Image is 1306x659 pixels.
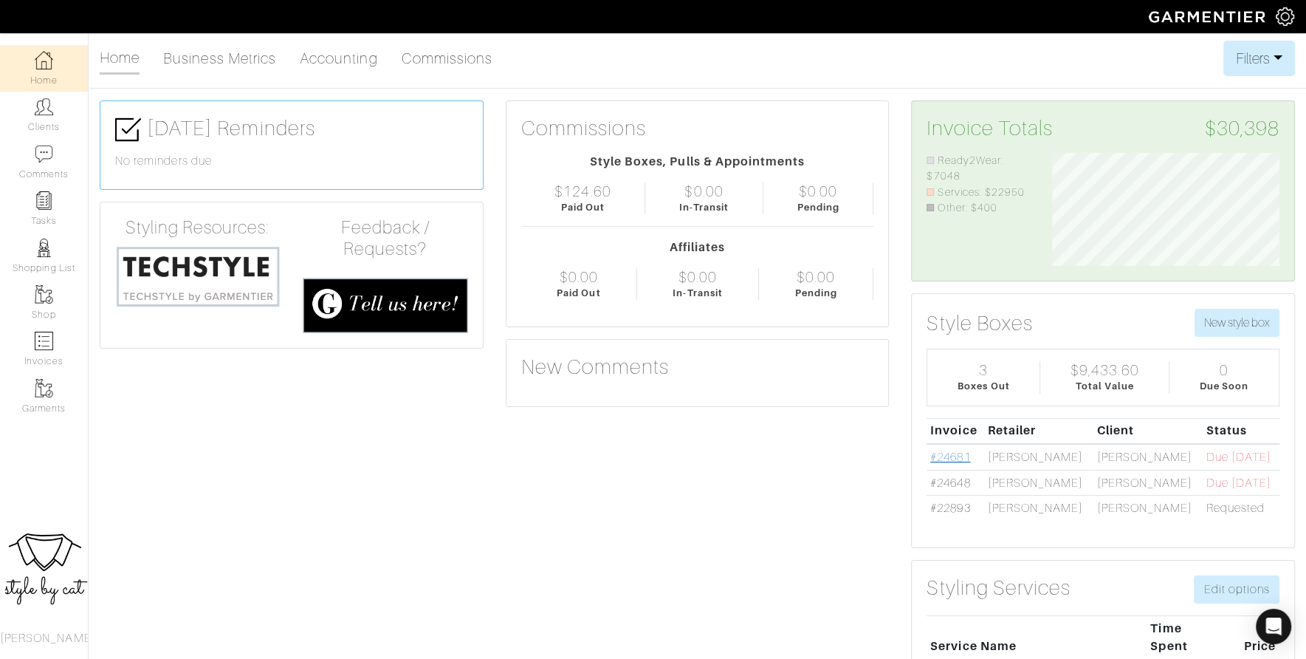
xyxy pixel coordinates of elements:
[1141,4,1276,30] img: garmentier-logo-header-white-b43fb05a5012e4ada735d5af1a66efaba907eab6374d6393d1fbf88cb4ef424d.png
[1256,609,1291,644] div: Open Intercom Messenger
[1200,379,1248,393] div: Due Soon
[521,239,874,256] div: Affiliates
[927,185,1029,201] li: Services: $22950
[684,182,723,200] div: $0.00
[557,286,600,300] div: Paid Out
[1093,444,1203,470] td: [PERSON_NAME]
[1203,496,1279,521] td: Requested
[521,355,874,380] h3: New Comments
[679,200,729,214] div: In-Transit
[1206,451,1272,464] span: Due [DATE]
[35,98,53,116] img: clients-icon-6bae9207a08558b7cb47a8932f037763ab4055f8c8b6bfacd5dc20c3e0201464.png
[1206,477,1272,490] span: Due [DATE]
[1205,116,1279,141] span: $30,398
[35,191,53,210] img: reminder-icon-8004d30b9f0a5d33ae49ab947aed9ed385cf756f9e5892f1edd6e32f2345188e.png
[927,153,1029,185] li: Ready2Wear: $7048
[797,268,835,286] div: $0.00
[35,51,53,69] img: dashboard-icon-dbcd8f5a0b271acd01030246c82b418ddd0df26cd7fceb0bd07c9910d44c42f6.png
[35,145,53,163] img: comment-icon-a0a6a9ef722e966f86d9cbdc48e553b5cf19dbc54f86b18d962a5391bc8f6eb6.png
[930,502,970,515] a: #22893
[115,154,468,168] h6: No reminders due
[554,182,611,200] div: $124.60
[927,311,1033,336] h3: Style Boxes
[560,268,598,286] div: $0.00
[35,379,53,397] img: garments-icon-b7da505a4dc4fd61783c78ac3ca0ef83fa9d6f193b1c9dc38574b1d14d53ca28.png
[1195,309,1279,337] button: New style box
[958,379,1009,393] div: Boxes Out
[115,245,281,308] img: techstyle-93310999766a10050dc78ceb7f971a75838126fd19372ce40ba20cdf6a89b94b.png
[1075,379,1134,393] div: Total Value
[1203,418,1279,444] th: Status
[984,470,1093,496] td: [PERSON_NAME]
[797,200,839,214] div: Pending
[927,576,1070,601] h3: Styling Services
[1276,7,1294,26] img: gear-icon-white-bd11855cb880d31180b6d7d6211b90ccbf57a29d726f0c71d8c61bd08dd39cc2.png
[930,477,970,490] a: #24648
[927,418,984,444] th: Invoice
[1220,361,1228,379] div: 0
[984,418,1093,444] th: Retailer
[984,496,1093,521] td: [PERSON_NAME]
[35,332,53,350] img: orders-icon-0abe47150d42831381b5fb84f609e132dff9fe21cb692f30cb5eec754e2cba89.png
[1070,361,1138,379] div: $9,433.60
[678,268,717,286] div: $0.00
[35,285,53,304] img: garments-icon-b7da505a4dc4fd61783c78ac3ca0ef83fa9d6f193b1c9dc38574b1d14d53ca28.png
[984,444,1093,470] td: [PERSON_NAME]
[1093,496,1203,521] td: [PERSON_NAME]
[521,116,647,141] h3: Commissions
[115,217,281,239] h4: Styling Resources:
[115,116,468,143] h3: [DATE] Reminders
[115,117,141,143] img: check-box-icon-36a4915ff3ba2bd8f6e4f29bc755bb66becd62c870f447fc0dd1365fcfddab58.png
[35,239,53,257] img: stylists-icon-eb353228a002819b7ec25b43dbf5f0378dd9e0616d9560372ff212230b889e62.png
[927,116,1279,141] h3: Invoice Totals
[927,200,1029,216] li: Other: $400
[930,451,970,464] a: #24681
[521,153,874,171] div: Style Boxes, Pulls & Appointments
[1223,41,1295,76] button: Filters
[799,182,837,200] div: $0.00
[303,217,468,260] h4: Feedback / Requests?
[561,200,605,214] div: Paid Out
[100,43,140,75] a: Home
[402,44,493,73] a: Commissions
[1093,418,1203,444] th: Client
[163,44,276,73] a: Business Metrics
[303,278,468,333] img: feedback_requests-3821251ac2bd56c73c230f3229a5b25d6eb027adea667894f41107c140538ee0.png
[673,286,723,300] div: In-Transit
[979,361,988,379] div: 3
[795,286,837,300] div: Pending
[1194,576,1279,604] a: Edit options
[300,44,378,73] a: Accounting
[1093,470,1203,496] td: [PERSON_NAME]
